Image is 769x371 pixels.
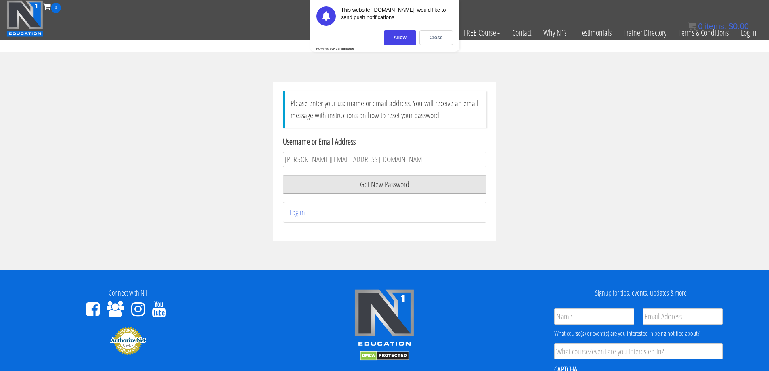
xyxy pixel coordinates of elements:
[283,175,486,194] button: Get New Password
[360,351,409,361] img: DMCA.com Protection Status
[705,22,726,31] span: items:
[341,6,453,26] div: This website '[DOMAIN_NAME]' would like to send push notifications
[643,308,723,325] input: Email Address
[289,207,305,218] a: Log in
[6,289,250,297] h4: Connect with N1
[729,22,749,31] bdi: 0.00
[698,22,702,31] span: 0
[333,47,354,50] strong: PushEngage
[110,326,146,355] img: Authorize.Net Merchant - Click to Verify
[537,13,573,52] a: Why N1?
[458,13,506,52] a: FREE Course
[673,13,735,52] a: Terms & Conditions
[729,22,733,31] span: $
[618,13,673,52] a: Trainer Directory
[283,91,486,128] p: Please enter your username or email address. You will receive an email message with instructions ...
[688,22,696,30] img: icon11.png
[573,13,618,52] a: Testimonials
[384,30,416,45] div: Allow
[554,329,723,338] div: What course(s) or event(s) are you interested in being notified about?
[419,30,453,45] div: Close
[6,0,43,37] img: n1-education
[554,308,634,325] input: Name
[735,13,763,52] a: Log In
[554,343,723,359] input: What course/event are you interested in?
[51,3,61,13] span: 0
[316,47,354,50] div: Powered by
[354,289,415,349] img: n1-edu-logo
[43,1,61,12] a: 0
[688,22,749,31] a: 0 items: $0.00
[506,13,537,52] a: Contact
[519,289,763,297] h4: Signup for tips, events, updates & more
[283,136,486,148] label: Username or Email Address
